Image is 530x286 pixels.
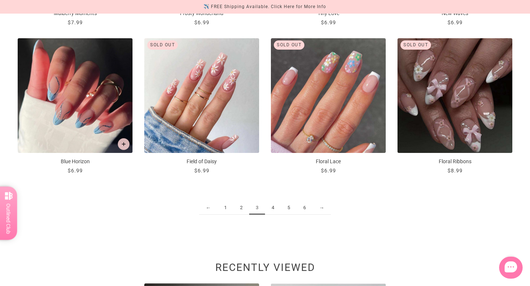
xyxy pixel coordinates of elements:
span: $7.99 [68,19,83,25]
a: 2 [233,201,249,215]
div: Sold out [147,40,178,50]
span: $8.99 [448,168,463,174]
h2: Recently viewed [18,265,512,274]
button: Add to cart [118,138,130,150]
span: $6.99 [321,19,336,25]
p: Field of Daisy [144,158,259,165]
div: Sold out [274,40,304,50]
a: → [312,201,331,215]
span: $6.99 [194,19,209,25]
p: Floral Lace [271,158,386,165]
a: 4 [265,201,281,215]
span: $6.99 [194,168,209,174]
p: Blue Horizon [18,158,132,165]
span: $6.99 [321,168,336,174]
a: Blue Horizon [18,38,132,175]
div: ✈️ FREE Shipping Available. Click Here for More Info [204,3,326,11]
a: ← [199,201,218,215]
a: 5 [281,201,297,215]
span: $6.99 [448,19,463,25]
span: $6.99 [68,168,83,174]
a: Floral Ribbons [397,38,512,175]
a: 1 [218,201,233,215]
div: Sold out [400,40,431,50]
a: 6 [297,201,312,215]
span: 3 [249,201,265,215]
a: Field of Daisy [144,38,259,175]
p: Floral Ribbons [397,158,512,165]
a: Floral Lace [271,38,386,175]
